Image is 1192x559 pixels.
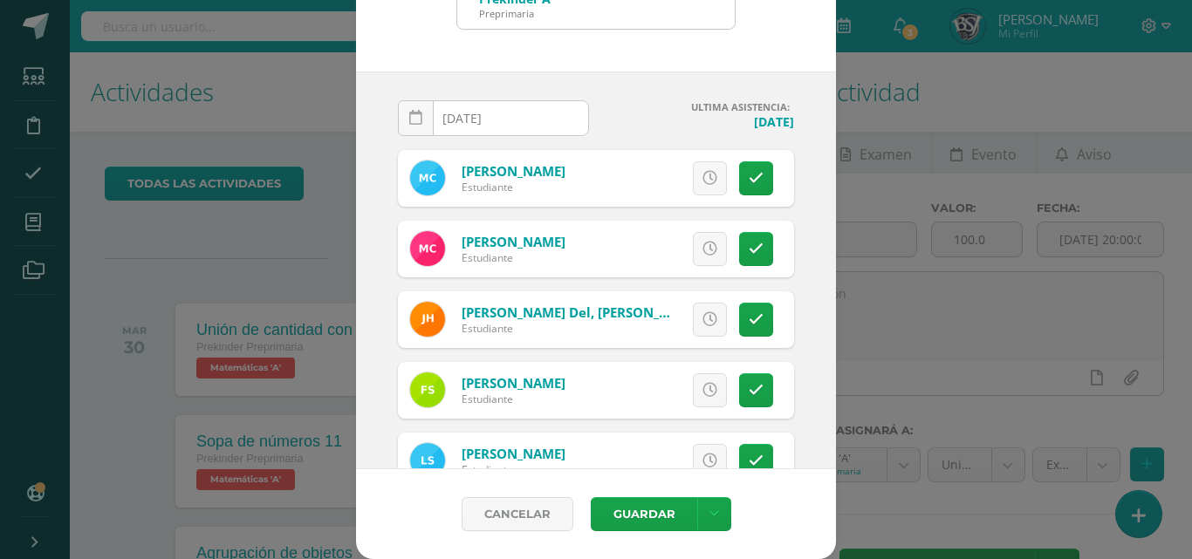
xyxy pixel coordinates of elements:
[410,302,445,337] img: b6f42f284206f50bfec6825db73c3d7a.png
[462,497,573,531] a: Cancelar
[410,443,445,478] img: d097eab22e2e52cbe4e0fdf0400cdf67.png
[462,374,565,392] a: [PERSON_NAME]
[462,462,565,477] div: Estudiante
[591,497,697,531] button: Guardar
[410,160,445,195] img: 9d97efdb1ac6e012af05880b8c8b6009.png
[462,162,565,180] a: [PERSON_NAME]
[462,303,702,321] a: [PERSON_NAME] del, [PERSON_NAME]
[410,372,445,407] img: 802ed4f948a2ede8a607c7bac0b23a9b.png
[603,100,794,113] h4: ULTIMA ASISTENCIA:
[462,250,565,265] div: Estudiante
[462,445,565,462] a: [PERSON_NAME]
[462,233,565,250] a: [PERSON_NAME]
[462,392,565,406] div: Estudiante
[399,101,588,135] input: Fecha de Inasistencia
[462,180,565,194] div: Estudiante
[462,321,671,336] div: Estudiante
[410,231,445,266] img: 00cb9ea226278d6f39c88b03c41a1d27.png
[603,113,794,130] h4: [DATE]
[479,7,551,20] div: Preprimaria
